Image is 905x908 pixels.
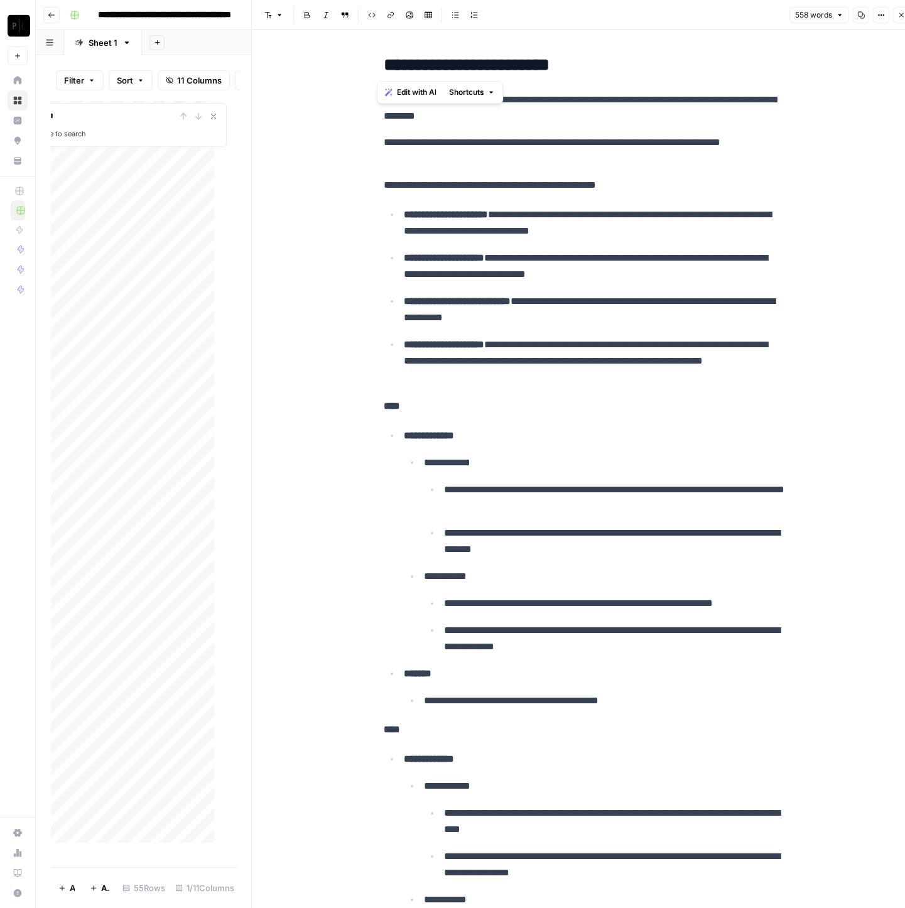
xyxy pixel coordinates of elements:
span: Add Row [70,882,75,894]
a: Home [8,70,28,90]
span: 11 Columns [177,74,222,87]
a: Sheet 1 [64,30,142,55]
a: Insights [8,111,28,131]
span: Add 10 Rows [101,882,110,894]
a: Settings [8,823,28,843]
a: Your Data [8,151,28,171]
button: Shortcuts [443,84,500,100]
label: Type to search [38,129,86,138]
button: Filter [56,70,104,90]
button: 558 words [789,7,849,23]
span: Edit with AI [396,87,436,98]
button: Add Row [51,878,82,898]
span: Sort [117,74,133,87]
button: Sort [109,70,153,90]
a: Opportunities [8,131,28,151]
div: 55 Rows [117,878,170,898]
span: 558 words [795,9,832,21]
button: Workspace: External Partners [8,10,28,41]
a: Learning Hub [8,863,28,883]
div: Sheet 1 [89,36,117,49]
a: Usage [8,843,28,863]
button: Close Search [206,109,221,124]
a: Browse [8,90,28,111]
span: Shortcuts [448,87,484,98]
button: Help + Support [8,883,28,903]
div: 1/11 Columns [170,878,239,898]
span: Filter [64,74,84,87]
button: Edit with AI [380,84,441,100]
img: External Partners Logo [8,14,30,37]
button: Add 10 Rows [82,878,117,898]
button: 11 Columns [158,70,230,90]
